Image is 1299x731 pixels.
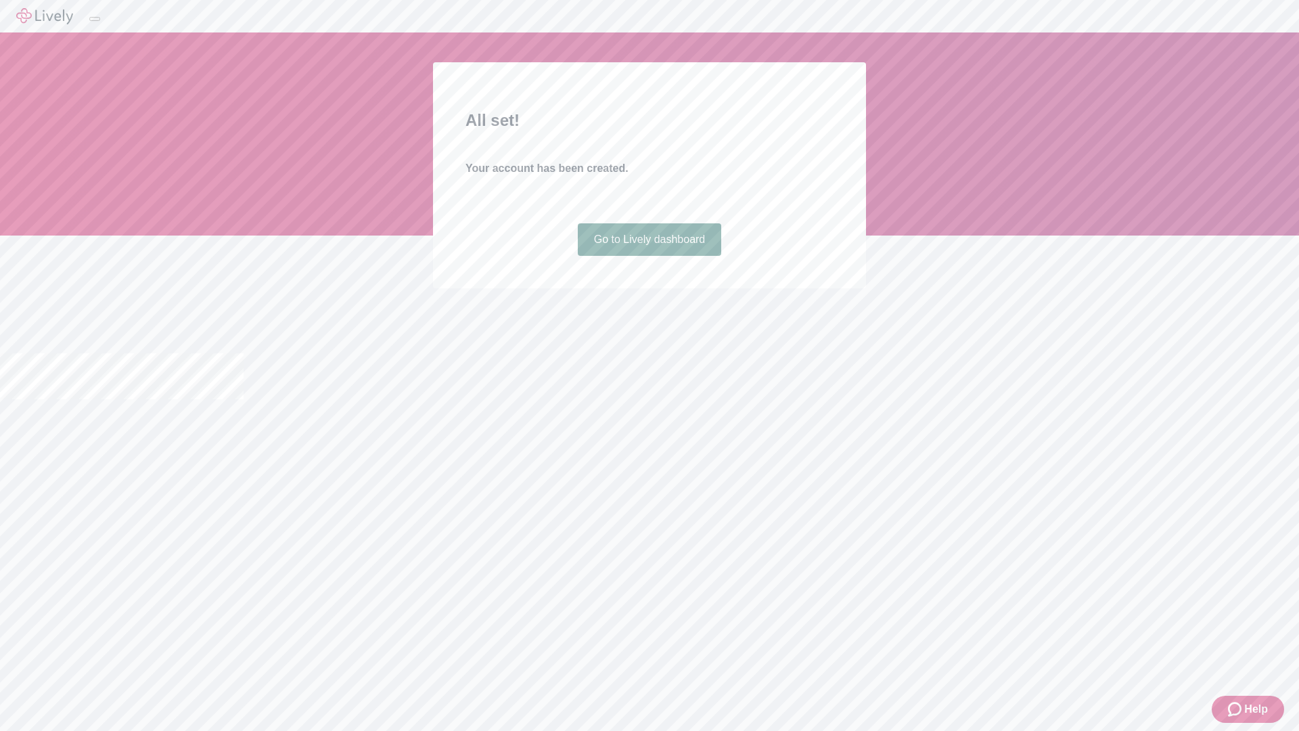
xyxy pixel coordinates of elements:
[1244,701,1268,717] span: Help
[16,8,73,24] img: Lively
[1228,701,1244,717] svg: Zendesk support icon
[465,108,834,133] h2: All set!
[578,223,722,256] a: Go to Lively dashboard
[1212,696,1284,723] button: Zendesk support iconHelp
[89,17,100,21] button: Log out
[465,160,834,177] h4: Your account has been created.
